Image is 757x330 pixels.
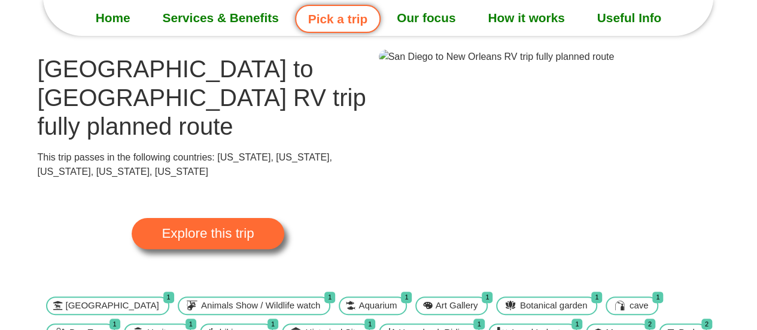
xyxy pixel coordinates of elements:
[644,319,655,330] span: 2
[581,3,677,33] a: Useful Info
[295,5,381,33] a: Pick a trip
[482,292,492,303] span: 1
[355,299,400,313] span: Aquarium
[63,299,162,313] span: [GEOGRAPHIC_DATA]
[517,299,591,313] span: Botanical garden
[591,292,602,303] span: 1
[162,227,254,240] span: Explore this trip
[43,3,713,33] nav: Menu
[163,292,174,303] span: 1
[110,319,120,330] span: 1
[432,299,481,313] span: Art Gallery
[132,218,284,249] a: Explore this trip
[80,3,147,33] a: Home
[379,50,615,64] img: San Diego to New Orleans RV trip fully planned route
[401,292,412,303] span: 1
[267,319,278,330] span: 1
[38,152,332,177] span: This trip passes in the following countries: [US_STATE], [US_STATE], [US_STATE], [US_STATE], [US_...
[627,299,652,313] span: cave
[472,3,580,33] a: How it works
[364,319,375,330] span: 1
[381,3,472,33] a: Our focus
[701,319,712,330] span: 2
[186,319,196,330] span: 1
[324,292,335,303] span: 1
[198,299,323,313] span: Animals Show / Wildlife watch
[652,292,663,303] span: 1
[571,319,582,330] span: 1
[473,319,484,330] span: 1
[146,3,294,33] a: Services & Benefits
[38,55,379,141] h1: [GEOGRAPHIC_DATA] to [GEOGRAPHIC_DATA] RV trip fully planned route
